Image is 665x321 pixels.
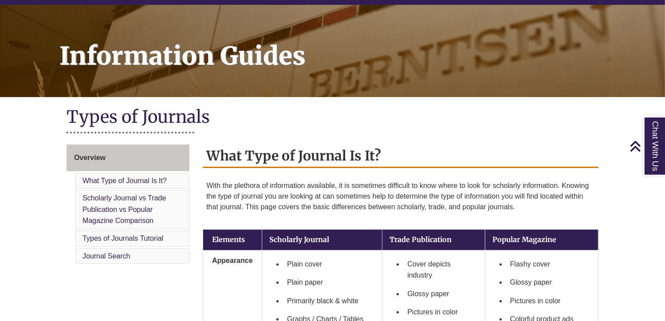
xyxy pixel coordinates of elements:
[283,273,375,292] li: Plain paper
[212,257,253,264] strong: Appearance
[67,145,189,266] div: Guide Page Menu
[74,154,106,161] span: Overview
[630,140,663,152] a: Back to Top
[404,255,477,285] li: Cover depicts industry
[203,145,598,168] h2: What Type of Journal Is It?
[50,5,665,86] h1: Information Guides
[507,273,591,292] li: Glossy paper
[492,235,556,244] strong: Popular Magazine
[212,235,245,244] strong: Elements
[283,292,375,310] li: Primarily black & white
[83,194,166,224] a: Scholarly Journal vs Trade Publication vs Popular Magazine Comparison
[269,235,329,244] strong: Scholarly Journal
[67,145,189,171] a: Overview
[206,177,595,216] p: With the plethora of information available, it is sometimes difficult to know where to look for s...
[404,285,477,303] li: Glossy paper
[507,292,591,310] li: Pictures in color
[83,177,167,184] a: What Type of Journal Is It?
[390,235,452,244] strong: Trade Publication
[67,106,598,129] h1: Types of Journals
[283,255,375,274] li: Plain cover
[83,235,163,242] a: Types of Journals Tutorial
[507,255,591,274] li: Flashy cover
[83,252,130,260] a: Journal Search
